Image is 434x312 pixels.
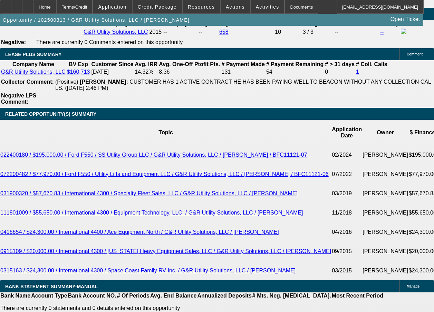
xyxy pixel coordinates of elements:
b: BV Exp [69,61,88,67]
td: 14.32% [134,69,158,75]
td: [PERSON_NAME] [362,145,408,165]
th: Avg. End Balance [150,292,197,299]
td: [PERSON_NAME] [362,261,408,280]
button: Application [93,0,132,13]
b: Avg. One-Off Ptofit Pts. [159,61,220,67]
span: BANK STATEMENT SUMMARY-MANUAL [5,284,98,289]
td: [PERSON_NAME] [362,184,408,203]
b: # Coll. Calls [356,61,387,67]
td: 03/2015 [331,261,362,280]
img: facebook-icon.png [401,29,406,34]
th: Account Type [31,292,68,299]
a: $160,713 [67,69,90,75]
span: RELATED OPPORTUNITY(S) SUMMARY [5,111,96,117]
span: There are currently 0 Comments entered on this opportunity [36,39,183,45]
td: [DATE] [91,69,134,75]
b: Collector Comment: [1,79,54,85]
span: CUSTOMER HAS 1 ACTIVE CONTRACT HE HAS BEEN PAYING WELL TO BEACON WITHOUT ANY COLLECTION CALLS. ([... [55,79,431,91]
td: 54 [266,69,324,75]
b: Negative: [1,39,26,45]
button: Activities [251,0,284,13]
td: [PERSON_NAME] [362,222,408,242]
th: Bank Account NO. [68,292,117,299]
button: Resources [183,0,220,13]
b: Company Name [12,61,54,67]
b: Negative LPS Comment: [1,93,36,105]
b: Customer Since [91,61,133,67]
td: [PERSON_NAME] [362,165,408,184]
b: [PERSON_NAME]: [80,79,128,85]
td: -- [335,28,379,36]
a: 0915109 / $20,000.00 / International 4300 / [US_STATE] Heavy Equipment Sales, LLC / G&R Utility S... [0,248,331,254]
a: Open Ticket [388,13,423,25]
th: # Of Periods [117,292,150,299]
b: # Payment Made [222,61,265,67]
span: (Positive) [55,79,78,85]
td: 2015 [149,28,162,36]
td: 0 [325,69,355,75]
a: 111801009 / $55,650.00 / International 4300 / Equipment Technology, LLC. / G&R Utility Solutions,... [0,210,303,216]
th: Most Recent Period [331,292,384,299]
span: Credit Package [138,4,177,10]
div: 10 [275,29,301,35]
b: # > 31 days [325,61,355,67]
a: 031900320 / $57,670.83 / International 4300 / Specialty Fleet Sales, LLC / G&R Utility Solutions,... [0,190,298,196]
td: [PERSON_NAME] [362,242,408,261]
span: -- [163,29,167,35]
span: Manage [407,284,419,288]
span: Resources [188,4,215,10]
th: Owner [362,120,408,145]
td: 04/2016 [331,222,362,242]
span: Activities [256,4,279,10]
span: Comment [407,52,423,56]
th: Application Date [331,120,362,145]
td: 8.36 [158,69,220,75]
a: 1 [356,69,359,75]
td: 11/2018 [331,203,362,222]
b: # Payment Remaining [266,61,324,67]
th: Annualized Deposits [197,292,252,299]
td: 02/2024 [331,145,362,165]
td: [PERSON_NAME] [362,203,408,222]
td: 131 [221,69,265,75]
td: -- [198,28,218,36]
a: -- [380,29,384,35]
p: There are currently 0 statements and 0 details entered on this opportunity [0,305,383,311]
a: 0416654 / $24,300.00 / International 4400 / Ace Equipment North / G&R Utility Solutions, LLC / [P... [0,229,279,235]
th: # Mts. Neg. [MEDICAL_DATA]. [252,292,331,299]
a: 022400180 / $195,000.00 / Ford F550 / SS Utility Group LLC / G&R Utility Solutions, LLC / [PERSON... [0,152,307,158]
a: 658 [219,29,229,35]
td: 07/2022 [331,165,362,184]
span: LEASE PLUS SUMMARY [5,52,62,57]
a: 072200482 / $77,970.00 / Ford F550 / Utility Lifts and Equipment LLC / G&R Utility Solutions, LLC... [0,171,329,177]
td: 09/2015 [331,242,362,261]
div: 3 / 3 [303,29,334,35]
button: Credit Package [133,0,182,13]
a: G&R Utility Solutions, LLC [1,69,66,75]
span: Application [98,4,126,10]
a: 0315163 / $24,300.00 / International 4300 / Space Coast Family RV Inc. / G&R Utility Solutions, L... [0,268,296,273]
a: G&R Utility Solutions, LLC [84,29,148,35]
td: 03/2019 [331,184,362,203]
span: Actions [226,4,245,10]
span: Opportunity / 102500313 / G&R Utility Solutions, LLC / [PERSON_NAME] [3,17,190,23]
b: Avg. IRR [135,61,157,67]
button: Actions [221,0,250,13]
